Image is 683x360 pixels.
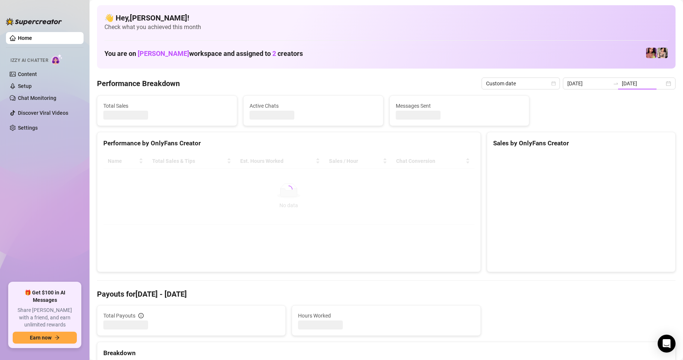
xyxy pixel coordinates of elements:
[103,102,231,110] span: Total Sales
[104,13,668,23] h4: 👋 Hey, [PERSON_NAME] !
[13,289,77,304] span: 🎁 Get $100 in AI Messages
[18,95,56,101] a: Chat Monitoring
[54,335,60,340] span: arrow-right
[18,110,68,116] a: Discover Viral Videos
[18,35,32,41] a: Home
[658,335,676,353] div: Open Intercom Messenger
[567,79,610,88] input: Start date
[285,186,292,193] span: loading
[613,80,619,86] span: swap-right
[622,79,664,88] input: End date
[103,348,669,358] div: Breakdown
[18,125,38,131] a: Settings
[18,83,32,89] a: Setup
[250,102,377,110] span: Active Chats
[298,312,474,320] span: Hours Worked
[51,54,63,65] img: AI Chatter
[103,138,474,148] div: Performance by OnlyFans Creator
[18,71,37,77] a: Content
[97,289,676,299] h4: Payouts for [DATE] - [DATE]
[138,50,189,57] span: [PERSON_NAME]
[103,312,135,320] span: Total Payouts
[104,50,303,58] h1: You are on workspace and assigned to creators
[486,78,555,89] span: Custom date
[138,313,144,318] span: info-circle
[646,48,657,58] img: GODDESS
[551,81,556,86] span: calendar
[493,138,669,148] div: Sales by OnlyFans Creator
[97,78,180,89] h4: Performance Breakdown
[13,307,77,329] span: Share [PERSON_NAME] with a friend, and earn unlimited rewards
[613,80,619,86] span: to
[10,57,48,64] span: Izzy AI Chatter
[657,48,668,58] img: Jenna
[30,335,51,341] span: Earn now
[272,50,276,57] span: 2
[104,23,668,31] span: Check what you achieved this month
[396,102,523,110] span: Messages Sent
[6,18,62,25] img: logo-BBDzfeDw.svg
[13,332,77,344] button: Earn nowarrow-right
